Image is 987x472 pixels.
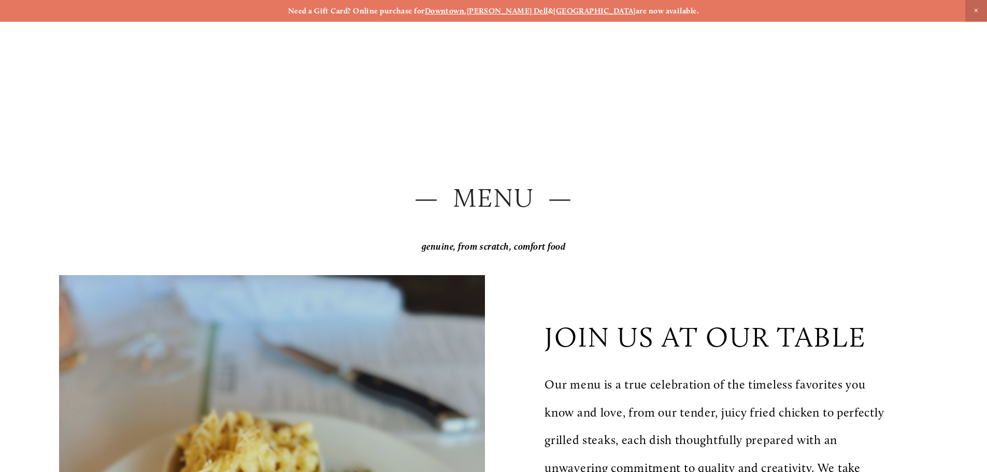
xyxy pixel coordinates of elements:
[425,6,465,16] a: Downtown
[288,6,425,16] strong: Need a Gift Card? Online purchase for
[59,180,927,217] h2: — Menu —
[545,320,866,354] p: join us at our table
[636,6,699,16] strong: are now available.
[548,6,553,16] strong: &
[422,241,566,252] em: genuine, from scratch, comfort food
[553,6,636,16] a: [GEOGRAPHIC_DATA]
[467,6,548,16] a: [PERSON_NAME] Dell
[464,6,466,16] strong: ,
